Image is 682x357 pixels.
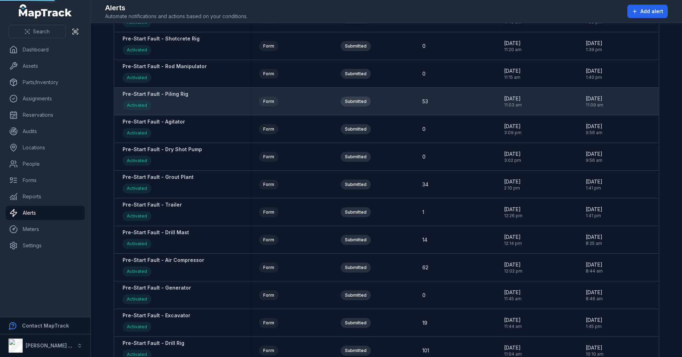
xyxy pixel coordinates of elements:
[586,40,602,47] span: [DATE]
[504,40,521,47] span: [DATE]
[341,97,371,106] div: Submitted
[504,206,523,219] time: 5/21/2025, 12:26:54 PM
[341,69,371,79] div: Submitted
[33,28,50,35] span: Search
[22,323,69,329] strong: Contact MapTrack
[504,95,522,102] span: [DATE]
[123,322,151,332] div: Activated
[586,261,603,268] span: [DATE]
[422,264,428,271] span: 62
[259,263,278,273] div: Form
[259,41,278,51] div: Form
[504,185,521,191] span: 2:10 pm
[586,324,602,329] span: 1:45 pm
[422,70,426,77] span: 0
[123,128,151,138] div: Activated
[504,234,522,241] span: [DATE]
[341,207,371,217] div: Submitted
[259,346,278,356] div: Form
[504,317,522,324] span: [DATE]
[123,312,190,319] strong: Pre-Start Fault - Excavator
[123,239,151,249] div: Activated
[504,123,521,136] time: 5/21/2025, 3:09:02 PM
[123,284,191,306] a: Pre-Start Fault - GeneratorActivated
[123,90,188,98] strong: Pre-Start Fault - Piling Rig
[123,201,182,208] strong: Pre-Start Fault - Trailer
[123,294,151,304] div: Activated
[504,296,521,302] span: 11:45 am
[504,178,521,185] span: [DATE]
[341,152,371,162] div: Submitted
[123,35,200,57] a: Pre-Start Fault - Shotcrete RigActivated
[586,206,602,219] time: 10/7/2025, 1:41:31 PM
[586,178,602,185] span: [DATE]
[586,234,602,246] time: 10/8/2025, 8:25:33 AM
[123,257,204,264] strong: Pre-Start Fault - Air Compressor
[6,43,85,57] a: Dashboard
[422,43,426,50] span: 0
[504,150,521,158] span: [DATE]
[6,124,85,138] a: Audits
[504,268,523,274] span: 12:02 pm
[504,75,521,80] span: 11:15 am
[627,5,668,18] button: Add alert
[586,213,602,219] span: 1:41 pm
[123,45,151,55] div: Activated
[105,3,248,13] h2: Alerts
[586,296,603,302] span: 8:46 am
[6,238,85,253] a: Settings
[341,318,371,328] div: Submitted
[123,211,151,221] div: Activated
[123,201,182,223] a: Pre-Start Fault - TrailerActivated
[504,241,522,246] span: 12:14 pm
[586,344,603,351] span: [DATE]
[586,289,603,296] span: [DATE]
[123,63,207,70] strong: Pre-Start Fault - Rod Manipulator
[422,319,427,326] span: 19
[504,213,523,219] span: 12:26 pm
[504,261,523,268] span: [DATE]
[6,190,85,204] a: Reports
[586,261,603,274] time: 10/8/2025, 8:44:35 AM
[504,67,521,80] time: 5/22/2025, 11:15:20 AM
[259,290,278,300] div: Form
[586,344,603,357] time: 10/8/2025, 10:10:35 AM
[504,150,521,163] time: 5/21/2025, 3:02:41 PM
[504,102,522,108] span: 11:03 am
[6,92,85,106] a: Assignments
[123,312,190,334] a: Pre-Start Fault - ExcavatorActivated
[504,317,522,329] time: 5/8/2025, 11:44:14 AM
[259,97,278,106] div: Form
[6,206,85,220] a: Alerts
[504,40,521,53] time: 5/22/2025, 11:20:31 AM
[341,41,371,51] div: Submitted
[504,289,521,296] span: [DATE]
[422,209,424,216] span: 1
[6,75,85,89] a: Parts/Inventory
[586,268,603,274] span: 8:44 am
[123,35,200,42] strong: Pre-Start Fault - Shotcrete Rig
[504,344,522,357] time: 5/8/2025, 11:04:03 AM
[586,351,603,357] span: 10:10 am
[123,267,151,276] div: Activated
[259,124,278,134] div: Form
[586,150,602,163] time: 5/22/2025, 9:56:47 AM
[341,290,371,300] div: Submitted
[504,95,522,108] time: 5/22/2025, 11:03:50 AM
[586,178,602,191] time: 10/7/2025, 1:41:02 PM
[123,146,202,153] strong: Pre-Start Fault - Dry Shot Pump
[586,123,602,136] time: 5/22/2025, 9:56:33 AM
[586,75,602,80] span: 1:40 pm
[422,347,429,354] span: 101
[6,141,85,155] a: Locations
[504,324,522,329] span: 11:44 am
[586,185,602,191] span: 1:41 pm
[586,102,603,108] span: 11:09 am
[504,158,521,163] span: 3:02 pm
[123,100,151,110] div: Activated
[341,124,371,134] div: Submitted
[504,234,522,246] time: 5/9/2025, 12:14:08 PM
[504,206,523,213] span: [DATE]
[123,229,189,236] strong: Pre-Start Fault - Drill Mast
[123,257,204,278] a: Pre-Start Fault - Air CompressorActivated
